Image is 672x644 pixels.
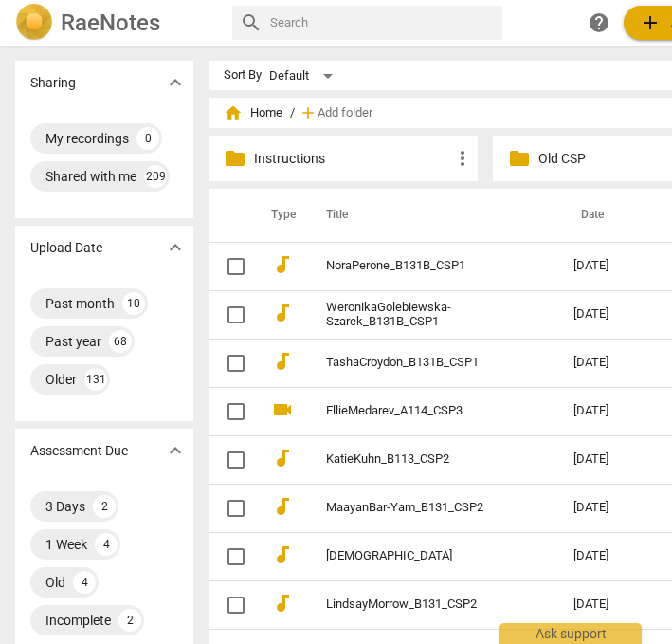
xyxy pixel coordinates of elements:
[45,535,87,554] div: 1 Week
[224,68,262,83] div: Sort By
[45,167,136,186] div: Shared with me
[271,592,294,615] span: audiotrack
[118,609,141,632] div: 2
[45,332,101,351] div: Past year
[164,71,187,94] span: expand_more
[318,106,372,120] span: Add folder
[558,242,657,290] td: [DATE]
[582,6,616,40] a: Help
[224,147,246,170] span: folder
[508,147,531,170] span: folder
[558,484,657,532] td: [DATE]
[30,73,76,93] p: Sharing
[558,290,657,339] td: [DATE]
[61,9,160,36] h2: RaeNotes
[326,501,505,515] a: MaayanBar-Yam_B131_CSP2
[30,238,102,258] p: Upload Date
[95,533,118,556] div: 4
[161,233,190,262] button: Show more
[271,253,294,276] span: audiotrack
[45,497,85,516] div: 3 Days
[271,447,294,469] span: audiotrack
[558,435,657,484] td: [DATE]
[558,580,657,629] td: [DATE]
[271,350,294,373] span: audiotrack
[45,294,115,313] div: Past month
[299,103,318,122] span: add
[290,106,295,120] span: /
[45,573,65,592] div: Old
[271,398,294,421] span: videocam
[326,259,505,273] a: NoraPerone_B131B_CSP1
[451,147,474,170] span: more_vert
[271,495,294,518] span: audiotrack
[270,8,495,38] input: Search
[558,387,657,435] td: [DATE]
[84,368,107,391] div: 131
[109,330,132,353] div: 68
[558,339,657,387] td: [DATE]
[45,370,77,389] div: Older
[15,4,53,42] img: Logo
[224,103,243,122] span: home
[240,11,263,34] span: search
[144,165,167,188] div: 209
[639,11,662,34] span: add
[269,61,339,91] div: Default
[326,549,505,563] a: [DEMOGRAPHIC_DATA]
[161,68,190,97] button: Show more
[588,11,610,34] span: help
[30,441,128,461] p: Assessment Due
[93,495,116,518] div: 2
[15,4,217,42] a: LogoRaeNotes
[326,598,505,612] a: LindsayMorrow_B131_CSP2
[224,103,282,122] span: Home
[558,532,657,580] td: [DATE]
[303,189,558,242] th: Title
[164,439,187,462] span: expand_more
[256,189,303,242] th: Type
[271,302,294,324] span: audiotrack
[254,149,451,169] p: Instructions
[271,543,294,566] span: audiotrack
[499,623,642,644] div: Ask support
[45,611,111,630] div: Incomplete
[326,301,505,329] a: WeronikaGolebiewska-Szarek_B131B_CSP1
[122,292,145,315] div: 10
[326,404,505,418] a: EllieMedarev_A114_CSP3
[326,356,505,370] a: TashaCroydon_B131B_CSP1
[45,129,129,148] div: My recordings
[136,127,159,150] div: 0
[326,452,505,467] a: KatieKuhn_B113_CSP2
[73,571,96,594] div: 4
[161,436,190,465] button: Show more
[558,189,657,242] th: Date
[164,236,187,259] span: expand_more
